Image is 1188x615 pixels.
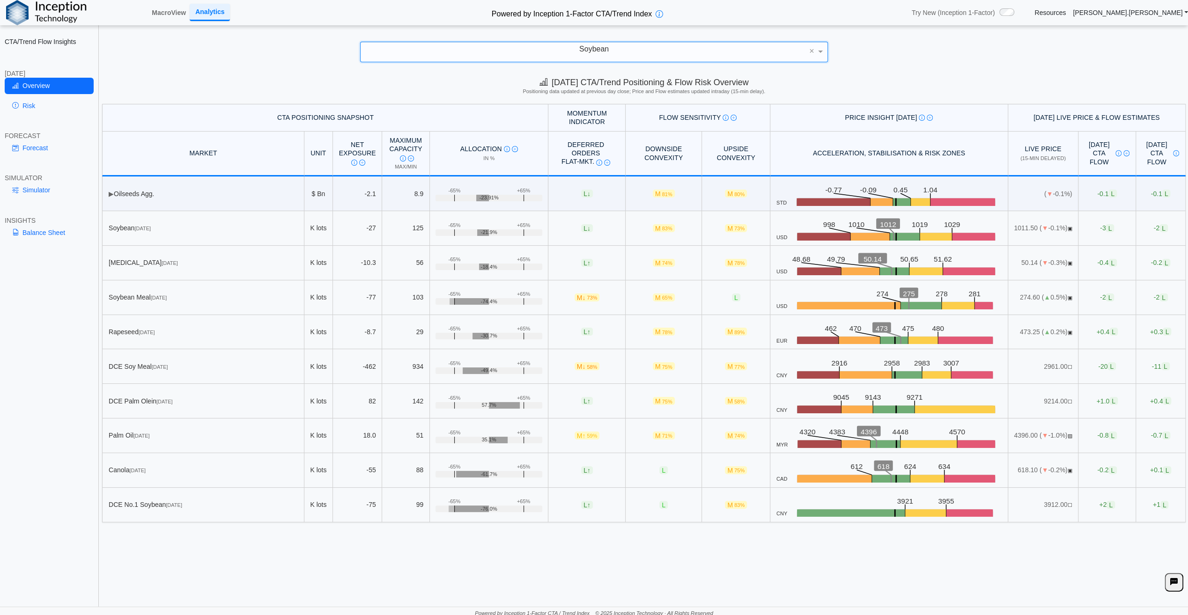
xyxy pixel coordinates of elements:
span: 81% [662,191,672,197]
span: 75% [662,399,672,404]
div: -65% [448,464,460,470]
td: $ Bn [304,176,333,211]
span: -0.1 [1097,190,1117,198]
img: Info [400,155,406,161]
th: Momentum Indicator [548,104,626,132]
span: M [725,190,747,198]
div: DCE Palm Olein [109,397,298,405]
td: 82 [333,384,382,418]
text: 4570 [949,428,965,436]
span: L [1159,224,1168,232]
td: 1011.50 ( -0.1%) [1008,211,1079,246]
text: 618 [877,462,889,470]
img: Read More [731,115,737,121]
span: 73% [587,295,597,300]
div: Net Exposure [339,140,376,166]
span: ▼ [1041,259,1048,266]
div: +65% [517,256,530,263]
span: OPEN: Market session is currently open. [1067,295,1072,300]
span: -2 [1153,224,1167,232]
span: [DATE] [162,260,178,266]
img: Read More [512,146,518,152]
span: ↓ [587,190,590,198]
td: 9214.00 [1008,384,1079,418]
text: 4396 [861,428,877,436]
div: +65% [517,498,530,505]
span: 89% [734,329,745,335]
td: K lots [304,384,333,418]
div: Soybean [109,224,298,232]
span: -0.8 [1097,432,1117,439]
text: 2958 [885,359,901,366]
span: 57.7% [482,402,496,408]
td: K lots [304,315,333,350]
img: Read More [604,160,610,166]
span: CNY [776,407,787,413]
div: DCE No.1 Soybean [109,500,298,509]
span: 74% [662,260,672,266]
th: CTA Positioning Snapshot [102,104,548,132]
span: +0.4 [1096,328,1117,336]
span: ▼ [1046,190,1053,198]
img: Info [1115,150,1122,156]
a: Forecast [5,140,94,156]
span: NO FEED: Live data feed not provided for this market. [1067,364,1072,370]
span: ↑ [587,397,590,405]
span: L [1106,293,1114,301]
text: 3007 [945,359,961,366]
span: -23.91% [480,195,499,201]
img: Info [596,160,602,166]
td: 142 [382,384,429,418]
span: -0.2 [1151,259,1171,267]
div: +65% [517,222,530,228]
text: 3955 [940,497,956,505]
th: Acceleration, Stabilisation & Risk Zones [770,132,1008,176]
div: +65% [517,464,530,470]
span: 78% [662,329,672,335]
span: × [809,47,814,55]
span: -2 [1153,293,1167,301]
th: Live Price [1008,132,1079,176]
a: Analytics [190,4,230,21]
td: -55 [333,453,382,488]
span: USD [776,234,787,241]
td: Oilseeds Agg. [102,176,304,211]
td: K lots [304,488,333,522]
span: -0.1 [1151,190,1171,198]
span: M [725,362,747,370]
div: +65% [517,326,530,332]
span: 83% [662,226,672,231]
span: 75% [662,364,672,370]
span: in % [483,155,494,161]
div: INSIGHTS [5,216,94,225]
span: M [653,328,675,336]
span: M [725,224,747,232]
span: L [1163,328,1171,336]
img: Info [351,160,357,166]
span: L [1108,466,1117,474]
text: 48.68 [792,255,811,263]
text: 470 [850,324,862,332]
div: FORECAST [5,132,94,140]
div: -65% [448,256,460,263]
div: Rapeseed [109,328,298,336]
a: MacroView [148,5,190,21]
text: 274 [878,290,890,298]
td: 4396.00 ( -1.0%) [1008,418,1079,453]
a: Resources [1034,8,1066,17]
span: M [725,466,747,474]
td: ( -0.1%) [1008,176,1079,211]
text: 50.65 [900,255,918,263]
span: (15-min delayed) [1020,155,1066,161]
td: -10.3 [333,246,382,280]
span: ▲ [1044,328,1050,336]
text: 1012 [880,220,896,228]
div: -65% [448,395,460,401]
span: M [653,190,675,198]
td: K lots [304,280,333,315]
span: M [725,397,747,405]
span: 73% [734,226,745,231]
span: ↓ [582,363,585,370]
td: 3912.00 [1008,488,1079,522]
div: [DATE] [5,69,94,78]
